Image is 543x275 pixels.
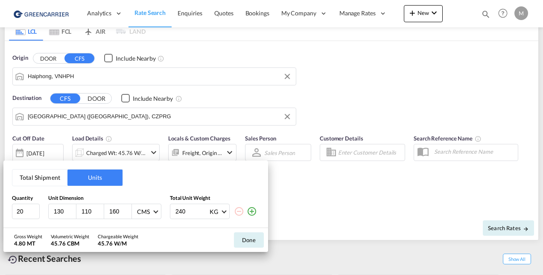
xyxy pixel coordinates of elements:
input: W [81,208,104,215]
div: 45.76 CBM [51,240,89,247]
md-icon: icon-plus-circle-outline [247,206,257,216]
button: Done [234,232,264,248]
md-icon: icon-minus-circle-outline [234,206,244,216]
input: Enter weight [175,204,209,219]
div: Total Unit Weight [170,195,260,202]
input: H [108,208,131,215]
div: 4.80 MT [14,240,42,247]
button: Total Shipment [12,170,67,186]
div: Chargeable Weight [98,233,138,240]
div: Gross Weight [14,233,42,240]
div: 45.76 W/M [98,240,138,247]
button: Units [67,170,123,186]
input: L [53,208,76,215]
div: KG [210,208,218,215]
input: Qty [12,204,40,219]
div: Unit Dimension [48,195,161,202]
div: CMS [137,208,150,215]
div: Quantity [12,195,40,202]
div: Volumetric Weight [51,233,89,240]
